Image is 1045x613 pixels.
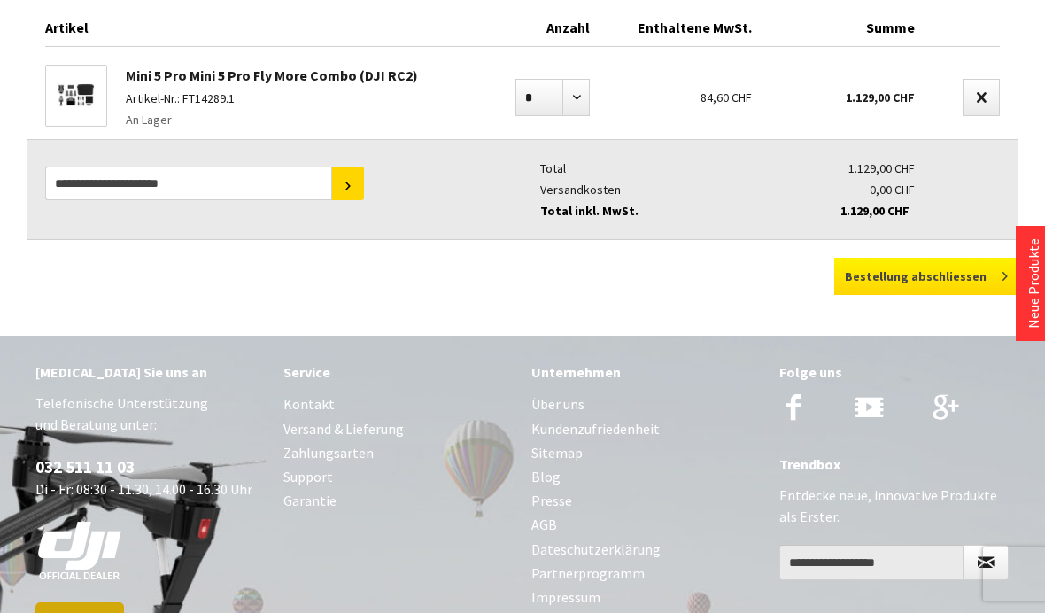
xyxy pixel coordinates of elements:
[531,361,762,384] div: Unternehmen
[779,361,1010,384] div: Folge uns
[599,12,761,46] div: Enthaltene MwSt.
[802,179,915,200] div: 0,00 CHF
[761,12,923,46] div: Summe
[1025,238,1042,329] a: Neue Produkte
[126,88,485,109] p: Artikel-Nr.: FT14289.1
[46,75,106,118] img: Mini 5 Pro Mini 5 Pro Fly More Combo (DJI RC2)
[283,441,514,465] a: Zahlungsarten
[126,109,172,130] span: An Lager
[531,562,762,586] a: Partnerprogramm
[494,12,600,46] div: Anzahl
[540,179,802,200] div: Versandkosten
[283,417,514,441] a: Versand & Lieferung
[797,200,910,221] div: 1.129,00 CHF
[283,465,514,489] a: Support
[35,521,124,581] img: white-dji-schweiz-logo-official_140x140.png
[779,545,964,580] input: Ihre E-Mail Adresse
[531,538,762,562] a: Dateschutzerklärung
[531,489,762,513] a: Presse
[779,453,1010,476] div: Trendbox
[126,66,418,84] a: Mini 5 Pro Mini 5 Pro Fly More Combo (DJI RC2)
[802,158,915,179] div: 1.129,00 CHF
[531,441,762,465] a: Sitemap
[531,417,762,441] a: Kundenzufriedenheit
[35,456,135,477] a: 032 511 11 03
[45,12,494,46] div: Artikel
[283,392,514,416] a: Kontakt
[531,586,762,609] a: Impressum
[35,361,266,384] div: [MEDICAL_DATA] Sie uns an
[761,56,923,125] div: 1.129,00 CHF
[283,361,514,384] div: Service
[599,56,761,124] div: 84,60 CHF
[779,485,1010,527] p: Entdecke neue, innovative Produkte als Erster.
[540,158,802,179] div: Total
[531,392,762,416] a: Über uns
[531,513,762,537] a: AGB
[283,489,514,513] a: Garantie
[540,200,802,221] div: Total inkl. MwSt.
[531,465,762,489] a: Blog
[963,545,1009,580] button: Newsletter abonnieren
[834,258,1018,295] button: Bestellung abschliessen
